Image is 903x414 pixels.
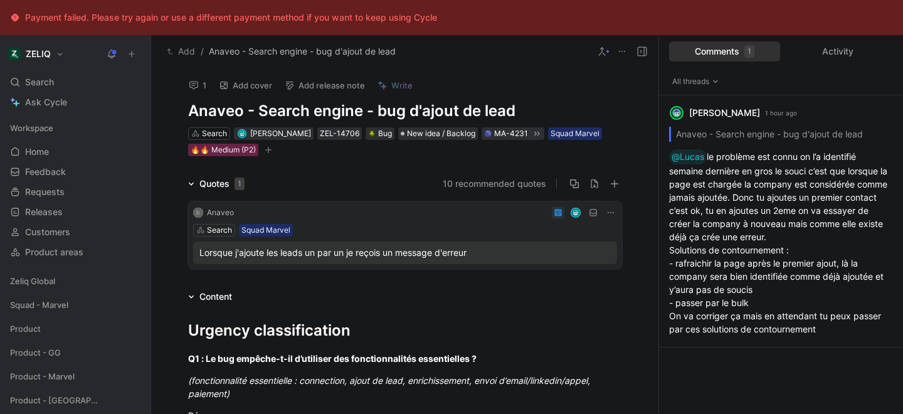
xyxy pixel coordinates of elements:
[183,289,237,304] div: Content
[183,176,250,191] div: Quotes1
[5,272,145,294] div: Zeliq Global
[398,127,478,140] div: New idea / Backlog
[199,176,245,191] div: Quotes
[202,127,227,140] div: Search
[672,75,719,88] span: All threads
[320,127,359,140] div: ZEL-14706
[765,107,797,119] p: 1 hour ago
[164,44,198,59] button: Add
[241,224,290,236] div: Squad Marvel
[494,127,528,140] div: MA-4231
[5,367,145,386] div: Product - Marvel
[213,77,278,94] button: Add cover
[25,246,83,258] span: Product areas
[689,105,760,120] div: [PERSON_NAME]
[5,319,145,342] div: Product
[25,75,54,90] span: Search
[25,226,70,238] span: Customers
[5,243,145,262] a: Product areas
[5,142,145,161] a: Home
[183,77,212,94] button: 1
[5,73,145,92] div: Search
[571,208,579,216] img: avatar
[783,41,894,61] div: Activity
[5,183,145,201] a: Requests
[669,75,722,88] button: All threads
[239,130,246,137] img: avatar
[25,146,49,158] span: Home
[26,48,51,60] h1: ZELIQ
[744,45,754,58] div: 1
[199,289,232,304] div: Content
[5,295,145,318] div: Squad - Marvel
[372,77,418,94] button: Write
[5,367,145,390] div: Product - Marvel
[5,272,145,290] div: Zeliq Global
[5,223,145,242] a: Customers
[188,101,622,121] h1: Anaveo - Search engine - bug d'ajout de lead
[207,224,232,236] div: Search
[671,107,682,119] img: avatar
[10,299,68,311] span: Squad - Marvel
[188,353,477,364] strong: Q1 : Le bug empêche-t-il d’utiliser des fonctionnalités essentielles ?
[235,178,245,190] div: 1
[25,186,65,198] span: Requests
[5,203,145,221] a: Releases
[191,144,256,156] div: 🔥🔥 Medium (P2)
[10,322,41,335] span: Product
[25,95,67,110] span: Ask Cycle
[5,93,145,112] a: Ask Cycle
[10,122,53,134] span: Workspace
[10,346,61,359] span: Product - GG
[193,208,203,218] div: B
[188,375,593,399] em: (fonctionnalité essentielle : connection, ajout de lead, enrichissement, envoi d’email/linkedin/a...
[366,127,394,140] div: 🪲Bug
[25,166,66,178] span: Feedback
[5,119,145,137] div: Workspace
[5,391,145,413] div: Product - [GEOGRAPHIC_DATA]
[10,275,55,287] span: Zeliq Global
[368,130,376,137] img: 🪲
[250,129,311,138] span: [PERSON_NAME]
[207,206,234,219] div: Anaveo
[5,295,145,314] div: Squad - Marvel
[5,319,145,338] div: Product
[279,77,371,94] button: Add release note
[669,41,780,61] div: Comments1
[201,44,204,59] span: /
[443,176,546,191] button: 10 recommended quotes
[368,127,392,140] div: Bug
[8,48,21,60] img: ZELIQ
[10,370,75,383] span: Product - Marvel
[25,10,437,25] div: Payment failed. Please try again or use a different payment method if you want to keep using Cycle
[5,391,145,410] div: Product - [GEOGRAPHIC_DATA]
[551,127,599,140] div: Squad Marvel
[10,394,100,406] span: Product - [GEOGRAPHIC_DATA]
[25,206,63,218] span: Releases
[5,45,67,63] button: ZELIQZELIQ
[188,319,622,342] div: Urgency classification
[5,343,145,362] div: Product - GG
[5,343,145,366] div: Product - GG
[407,127,475,140] span: New idea / Backlog
[5,162,145,181] a: Feedback
[209,44,396,59] span: Anaveo - Search engine - bug d'ajout de lead
[391,80,413,91] span: Write
[199,245,611,260] div: Lorsque j'ajoute les leads un par un je reçois un message d'erreur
